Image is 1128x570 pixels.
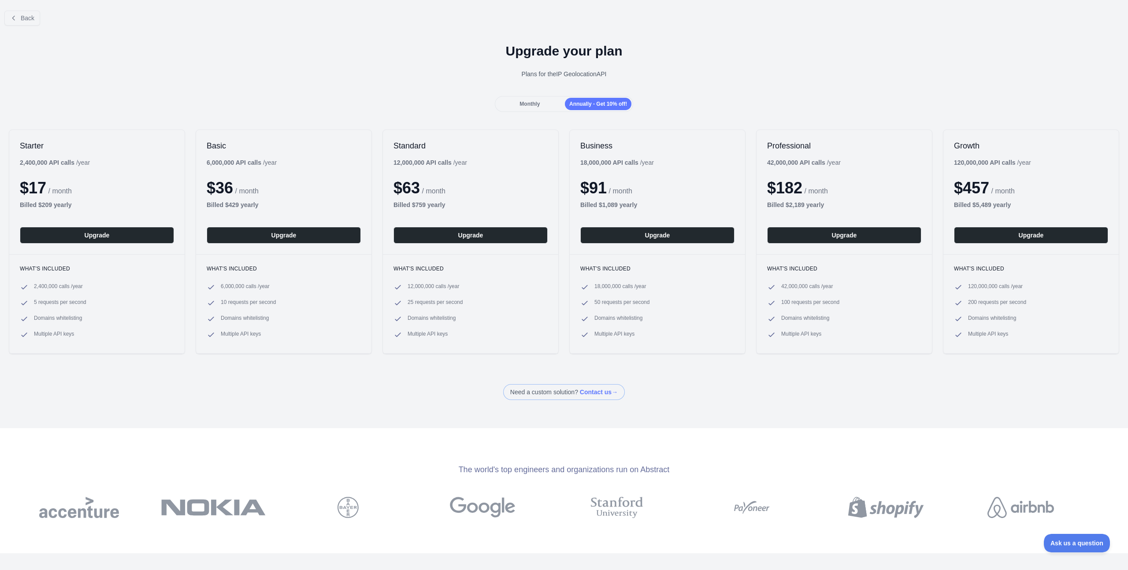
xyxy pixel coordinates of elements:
b: 42,000,000 API calls [767,159,825,166]
div: / year [580,158,654,167]
h2: Standard [393,141,548,151]
div: / year [767,158,841,167]
h2: Business [580,141,735,151]
b: 18,000,000 API calls [580,159,638,166]
span: $ 91 [580,179,607,197]
iframe: Toggle Customer Support [1044,534,1110,552]
span: $ 182 [767,179,802,197]
h2: Professional [767,141,921,151]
